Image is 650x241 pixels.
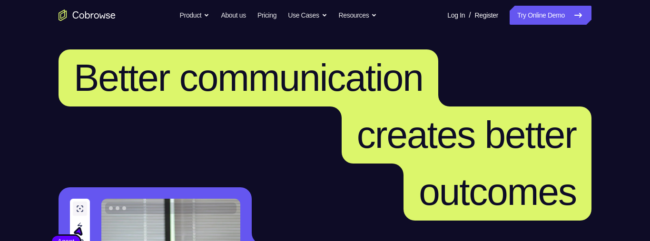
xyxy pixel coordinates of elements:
a: Try Online Demo [510,6,591,25]
a: Go to the home page [59,10,116,21]
span: / [469,10,471,21]
span: Better communication [74,57,423,99]
button: Product [180,6,210,25]
a: Pricing [257,6,276,25]
a: Register [475,6,498,25]
span: creates better [357,114,576,156]
a: About us [221,6,246,25]
span: outcomes [419,171,576,213]
a: Log In [447,6,465,25]
button: Resources [339,6,377,25]
button: Use Cases [288,6,327,25]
